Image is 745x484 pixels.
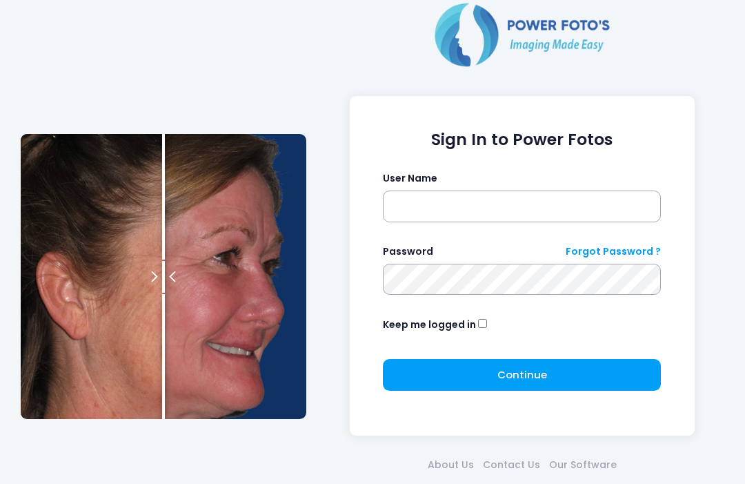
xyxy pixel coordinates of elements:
a: Our Software [544,458,621,472]
button: Continue [383,359,661,391]
a: About Us [423,458,478,472]
label: Keep me logged in [383,318,476,332]
a: Forgot Password ? [566,244,661,259]
label: User Name [383,171,437,186]
a: Contact Us [478,458,544,472]
label: Password [383,244,433,259]
h1: Sign In to Power Fotos [383,130,661,149]
span: Continue [497,367,547,382]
